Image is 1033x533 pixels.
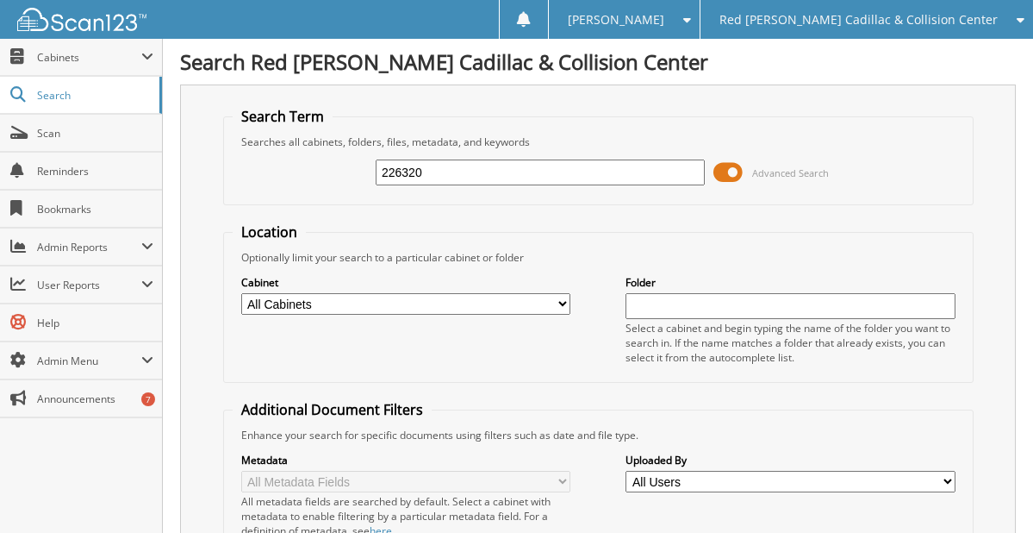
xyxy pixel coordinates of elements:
[719,15,998,25] span: Red [PERSON_NAME] Cadillac & Collision Center
[37,354,141,368] span: Admin Menu
[241,275,570,290] label: Cabinet
[37,316,153,330] span: Help
[568,15,664,25] span: [PERSON_NAME]
[625,453,955,467] label: Uploaded By
[37,278,141,292] span: User Reports
[37,88,151,103] span: Search
[625,321,955,365] div: Select a cabinet and begin typing the name of the folder you want to search in. If the name match...
[141,392,155,406] div: 7
[752,166,829,179] span: Advanced Search
[17,8,146,31] img: scan123-logo-white.svg
[233,223,306,241] legend: Location
[233,107,333,126] legend: Search Term
[233,428,964,442] div: Enhance your search for specific documents using filters such as date and file type.
[37,240,141,254] span: Admin Reports
[180,47,1016,76] h1: Search Red [PERSON_NAME] Cadillac & Collision Center
[37,126,153,141] span: Scan
[37,164,153,179] span: Reminders
[625,275,955,290] label: Folder
[37,50,141,65] span: Cabinets
[37,202,153,216] span: Bookmarks
[233,250,964,265] div: Optionally limit your search to a particular cabinet or folder
[241,453,570,467] label: Metadata
[233,400,432,419] legend: Additional Document Filters
[37,392,153,406] span: Announcements
[947,450,1033,533] iframe: Chat Widget
[233,135,964,149] div: Searches all cabinets, folders, files, metadata, and keywords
